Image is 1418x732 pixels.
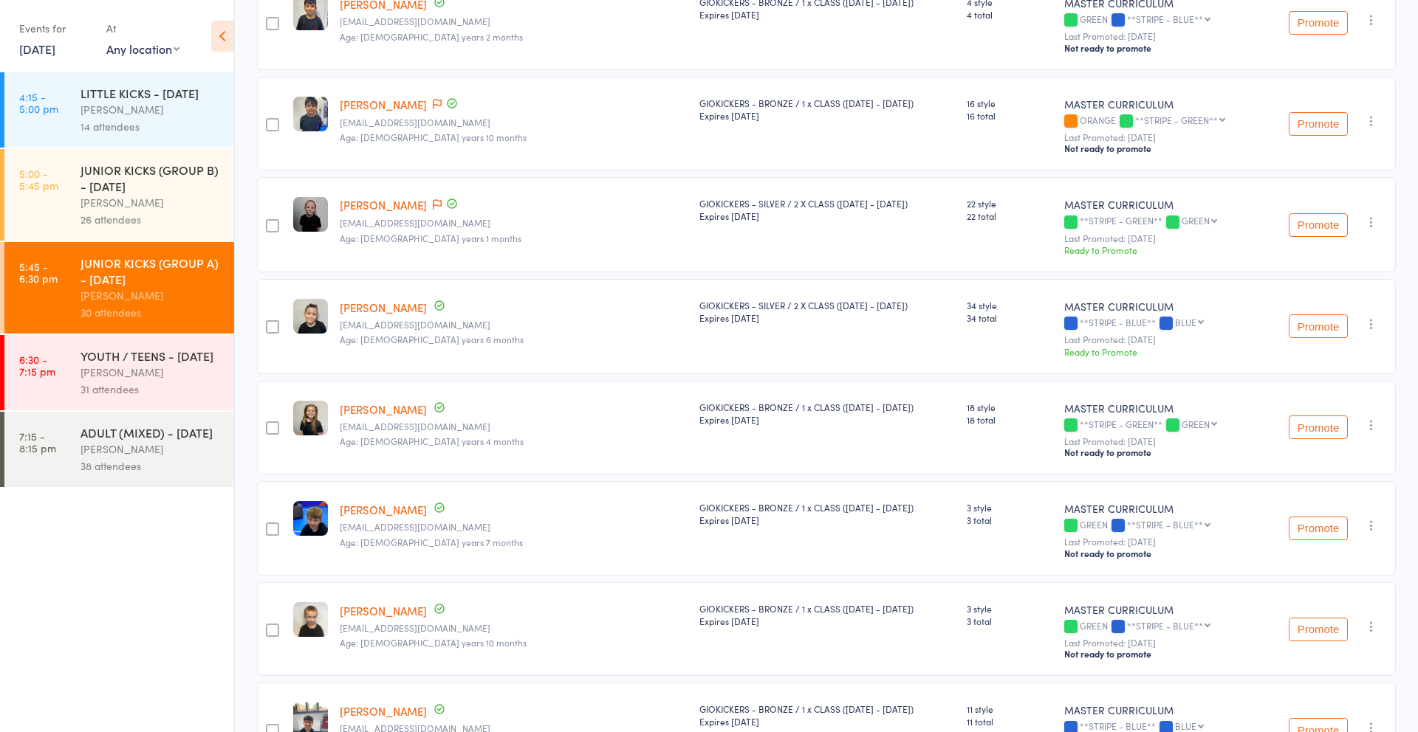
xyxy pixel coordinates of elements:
[81,348,222,364] div: YOUTH / TEENS - [DATE]
[1064,14,1256,27] div: GREEN
[967,401,1052,413] span: 18 style
[1064,536,1256,547] small: Last Promoted: [DATE]
[1064,501,1256,516] div: MASTER CURRICULUM
[340,232,521,244] span: Age: [DEMOGRAPHIC_DATA] years 1 months
[1064,334,1256,345] small: Last Promoted: [DATE]
[1289,314,1348,338] button: Promote
[967,8,1052,21] span: 4 total
[340,703,427,719] a: [PERSON_NAME]
[1175,721,1196,731] div: BLUE
[967,299,1052,311] span: 34 style
[340,16,688,27] small: tajinder_g@hotmail.com
[967,602,1052,615] span: 3 style
[340,435,524,447] span: Age: [DEMOGRAPHIC_DATA] years 4 months
[699,615,954,627] div: Expires [DATE]
[1289,11,1348,35] button: Promote
[1064,97,1256,111] div: MASTER CURRICULUM
[1064,42,1256,54] div: Not ready to promote
[1064,345,1256,358] div: Ready to Promote
[1289,618,1348,641] button: Promote
[699,97,954,122] div: GIOKICKERS - BRONZE / 1 x CLASS ([DATE] - [DATE])
[4,412,234,487] a: 7:15 -8:15 pmADULT (MIXED) - [DATE][PERSON_NAME]38 attendees
[81,457,222,474] div: 38 attendees
[1064,197,1256,212] div: MASTER CURRICULUM
[967,97,1052,109] span: 16 style
[1064,638,1256,648] small: Last Promoted: [DATE]
[699,8,954,21] div: Expires [DATE]
[1064,702,1256,717] div: MASTER CURRICULUM
[81,85,222,101] div: LITTLE KICKS - [DATE]
[4,335,234,410] a: 6:30 -7:15 pmYOUTH / TEENS - [DATE][PERSON_NAME]31 attendees
[340,401,427,417] a: [PERSON_NAME]
[967,514,1052,526] span: 3 total
[699,602,954,627] div: GIOKICKERS - BRONZE / 1 x CLASS ([DATE] - [DATE])
[19,353,55,377] time: 6:30 - 7:15 pm
[699,501,954,526] div: GIOKICKERS - BRONZE / 1 x CLASS ([DATE] - [DATE])
[1064,446,1256,458] div: Not ready to promote
[340,636,527,649] span: Age: [DEMOGRAPHIC_DATA] years 10 months
[19,430,56,454] time: 7:15 - 8:15 pm
[1289,415,1348,439] button: Promote
[19,260,58,284] time: 5:45 - 6:30 pm
[967,715,1052,728] span: 11 total
[81,255,222,287] div: JUNIOR KICKS (GROUP A) - [DATE]
[967,501,1052,514] span: 3 style
[1064,401,1256,415] div: MASTER CURRICULUM
[1064,436,1256,446] small: Last Promoted: [DATE]
[699,197,954,222] div: GIOKICKERS - SILVER / 2 X CLASS ([DATE] - [DATE])
[1064,233,1256,244] small: Last Promoted: [DATE]
[699,401,954,426] div: GIOKICKERS - BRONZE / 1 x CLASS ([DATE] - [DATE])
[81,211,222,228] div: 26 attendees
[340,603,427,618] a: [PERSON_NAME]
[81,162,222,194] div: JUNIOR KICKS (GROUP B) - [DATE]
[699,514,954,526] div: Expires [DATE]
[340,218,688,228] small: Katrinaevans2016@hotmail.com
[293,401,328,435] img: image1643649430.png
[19,168,58,191] time: 5:00 - 5:45 pm
[81,118,222,135] div: 14 attendees
[1064,648,1256,660] div: Not ready to promote
[1289,213,1348,237] button: Promote
[340,300,427,315] a: [PERSON_NAME]
[106,16,179,41] div: At
[1064,519,1256,532] div: GREEN
[81,364,222,381] div: [PERSON_NAME]
[967,311,1052,324] span: 34 total
[967,210,1052,222] span: 22 total
[4,242,234,334] a: 5:45 -6:30 pmJUNIOR KICKS (GROUP A) - [DATE][PERSON_NAME]30 attendees
[81,194,222,211] div: [PERSON_NAME]
[1064,299,1256,314] div: MASTER CURRICULUM
[81,381,222,398] div: 31 attendees
[81,424,222,441] div: ADULT (MIXED) - [DATE]
[293,97,328,131] img: image1643647935.png
[967,702,1052,715] span: 11 style
[699,413,954,426] div: Expires [DATE]
[293,602,328,637] img: image1536684447.png
[699,210,954,222] div: Expires [DATE]
[4,72,234,148] a: 4:15 -5:00 pmLITTLE KICKS - [DATE][PERSON_NAME]14 attendees
[1289,517,1348,540] button: Promote
[340,522,688,532] small: Amiegrice@gmail.com
[340,320,688,330] small: Abbiegreen2106@gmail.com
[967,109,1052,122] span: 16 total
[81,101,222,118] div: [PERSON_NAME]
[340,623,688,633] small: Alena_guba@hotmail.co.uk
[340,97,427,112] a: [PERSON_NAME]
[699,299,954,324] div: GIOKICKERS - SILVER / 2 X CLASS ([DATE] - [DATE])
[1182,215,1210,225] div: GREEN
[4,149,234,241] a: 5:00 -5:45 pmJUNIOR KICKS (GROUP B) - [DATE][PERSON_NAME]26 attendees
[967,197,1052,210] span: 22 style
[19,16,92,41] div: Events for
[967,615,1052,627] span: 3 total
[1064,115,1256,128] div: ORANGE
[1064,132,1256,142] small: Last Promoted: [DATE]
[19,41,55,57] a: [DATE]
[293,299,328,334] img: image1645033471.png
[340,536,523,548] span: Age: [DEMOGRAPHIC_DATA] years 7 months
[1064,244,1256,256] div: Ready to Promote
[293,501,328,536] img: image1599765344.png
[340,421,688,432] small: a0156rp@hotmail.com
[1289,112,1348,136] button: Promote
[1064,621,1256,633] div: GREEN
[967,413,1052,426] span: 18 total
